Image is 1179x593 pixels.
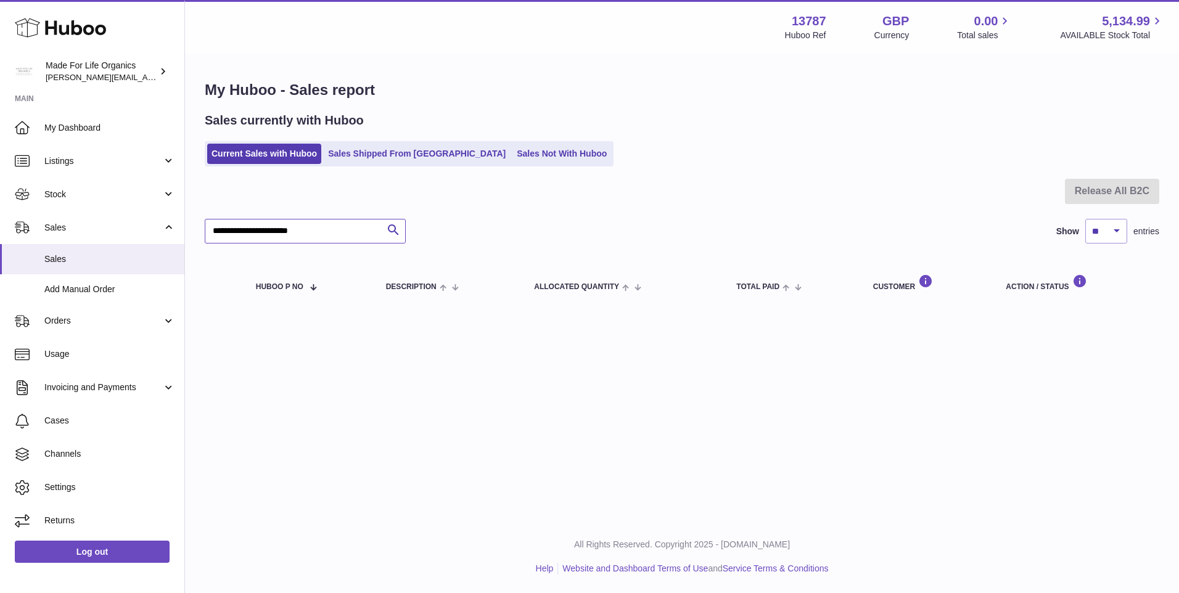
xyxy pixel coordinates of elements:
img: geoff.winwood@madeforlifeorganics.com [15,62,33,81]
div: Huboo Ref [785,30,826,41]
span: entries [1133,226,1159,237]
div: Customer [873,274,982,291]
span: Add Manual Order [44,284,175,295]
a: 5,134.99 AVAILABLE Stock Total [1060,13,1164,41]
span: Returns [44,515,175,526]
span: Usage [44,348,175,360]
span: 0.00 [974,13,998,30]
span: AVAILABLE Stock Total [1060,30,1164,41]
span: Huboo P no [256,283,303,291]
span: Stock [44,189,162,200]
a: Sales Not With Huboo [512,144,611,164]
h2: Sales currently with Huboo [205,112,364,129]
span: Channels [44,448,175,460]
div: Currency [874,30,910,41]
span: Invoicing and Payments [44,382,162,393]
a: Sales Shipped From [GEOGRAPHIC_DATA] [324,144,510,164]
span: Listings [44,155,162,167]
a: Log out [15,541,170,563]
span: Orders [44,315,162,327]
span: Cases [44,415,175,427]
span: 5,134.99 [1102,13,1150,30]
span: Sales [44,222,162,234]
span: [PERSON_NAME][EMAIL_ADDRESS][PERSON_NAME][DOMAIN_NAME] [46,72,313,82]
span: Total sales [957,30,1012,41]
span: ALLOCATED Quantity [534,283,619,291]
span: Total paid [736,283,779,291]
span: Description [386,283,437,291]
label: Show [1056,226,1079,237]
a: Service Terms & Conditions [723,563,829,573]
a: Website and Dashboard Terms of Use [562,563,708,573]
span: Sales [44,253,175,265]
span: Settings [44,481,175,493]
a: Help [536,563,554,573]
strong: GBP [882,13,909,30]
span: My Dashboard [44,122,175,134]
a: Current Sales with Huboo [207,144,321,164]
a: 0.00 Total sales [957,13,1012,41]
p: All Rights Reserved. Copyright 2025 - [DOMAIN_NAME] [195,539,1169,550]
div: Action / Status [1006,274,1147,291]
div: Made For Life Organics [46,60,157,83]
li: and [558,563,828,575]
h1: My Huboo - Sales report [205,80,1159,100]
strong: 13787 [792,13,826,30]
